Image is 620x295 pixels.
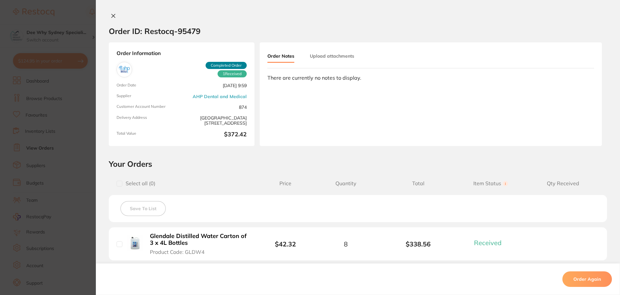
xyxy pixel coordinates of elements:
[117,94,179,99] span: Supplier
[267,75,594,81] div: There are currently no notes to display.
[117,50,247,57] strong: Order Information
[109,26,200,36] h2: Order ID: Restocq- 95479
[261,180,310,187] span: Price
[184,83,247,88] span: [DATE] 9:59
[184,131,247,138] b: $372.42
[382,180,455,187] span: Total
[117,83,179,88] span: Order Date
[206,62,247,69] span: Completed Order
[184,115,247,126] span: [GEOGRAPHIC_DATA][STREET_ADDRESS]
[474,239,502,247] span: Received
[118,63,130,76] img: AHP Dental and Medical
[120,201,166,216] button: Save To List
[382,240,455,248] b: $338.56
[267,50,294,63] button: Order Notes
[193,94,247,99] a: AHP Dental and Medical
[127,235,143,251] img: Glendale Distilled Water Carton of 3 x 4L Bottles
[150,249,205,255] span: Product Code: GLDW4
[455,180,527,187] span: Item Status
[275,240,296,248] b: $42.32
[122,180,155,187] span: Select all ( 0 )
[472,239,509,247] button: Received
[117,131,179,138] span: Total Value
[109,159,607,169] h2: Your Orders
[150,233,250,246] b: Glendale Distilled Water Carton of 3 x 4L Bottles
[117,104,179,110] span: Customer Account Number
[148,233,252,255] button: Glendale Distilled Water Carton of 3 x 4L Bottles Product Code: GLDW4
[218,70,247,77] span: Received
[527,180,599,187] span: Qty Received
[562,271,612,287] button: Order Again
[344,240,348,248] span: 8
[184,104,247,110] span: 874
[310,180,382,187] span: Quantity
[117,115,179,126] span: Delivery Address
[310,50,354,62] button: Upload attachments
